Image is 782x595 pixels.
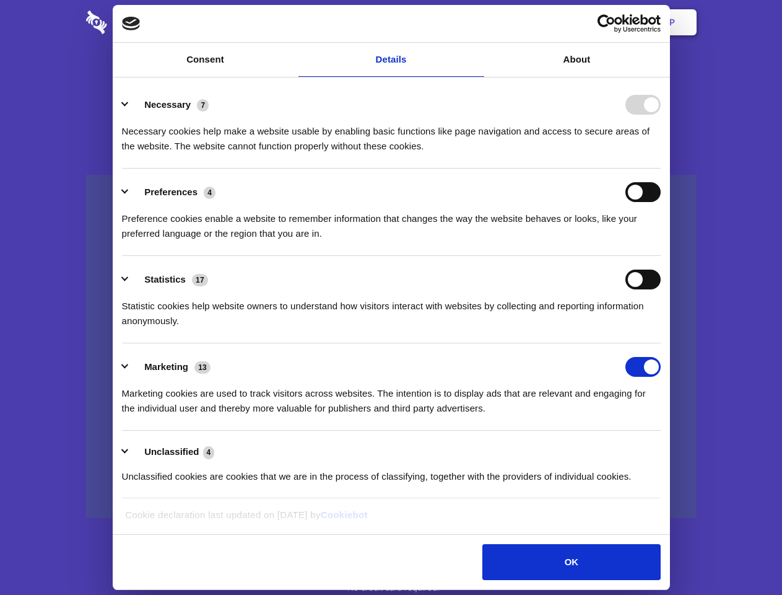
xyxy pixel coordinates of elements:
span: 4 [204,187,215,199]
a: Consent [113,43,298,77]
a: Usercentrics Cookiebot - opens in a new window [552,14,661,33]
div: Statistic cookies help website owners to understand how visitors interact with websites by collec... [122,289,661,328]
button: Statistics (17) [122,270,216,289]
a: Details [298,43,484,77]
span: 7 [197,99,209,112]
span: 13 [194,361,211,374]
label: Necessary [144,99,191,110]
button: Marketing (13) [122,357,219,377]
a: Pricing [363,3,417,42]
img: logo [122,17,141,30]
iframe: Drift Widget Chat Controller [720,533,767,580]
label: Statistics [144,274,186,284]
a: Contact [502,3,559,42]
span: 4 [203,446,215,459]
span: 17 [192,274,208,286]
a: Login [562,3,615,42]
div: Unclassified cookies are cookies that we are in the process of classifying, together with the pro... [122,460,661,484]
div: Marketing cookies are used to track visitors across websites. The intention is to display ads tha... [122,377,661,416]
label: Preferences [144,187,198,197]
a: Wistia video thumbnail [86,175,697,519]
button: Preferences (4) [122,182,224,202]
button: Necessary (7) [122,95,217,115]
button: OK [482,544,660,580]
h4: Auto-redaction of sensitive data, encrypted data sharing and self-destructing private chats. Shar... [86,113,697,154]
div: Necessary cookies help make a website usable by enabling basic functions like page navigation and... [122,115,661,154]
label: Marketing [144,361,188,372]
div: Preference cookies enable a website to remember information that changes the way the website beha... [122,202,661,241]
button: Unclassified (4) [122,444,222,460]
a: About [484,43,670,77]
img: logo-wordmark-white-trans-d4663122ce5f474addd5e946df7df03e33cb6a1c49d2221995e7729f52c070b2.svg [86,11,192,34]
div: Cookie declaration last updated on [DATE] by [116,508,666,532]
a: Cookiebot [321,509,368,520]
h1: Eliminate Slack Data Loss. [86,56,697,100]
